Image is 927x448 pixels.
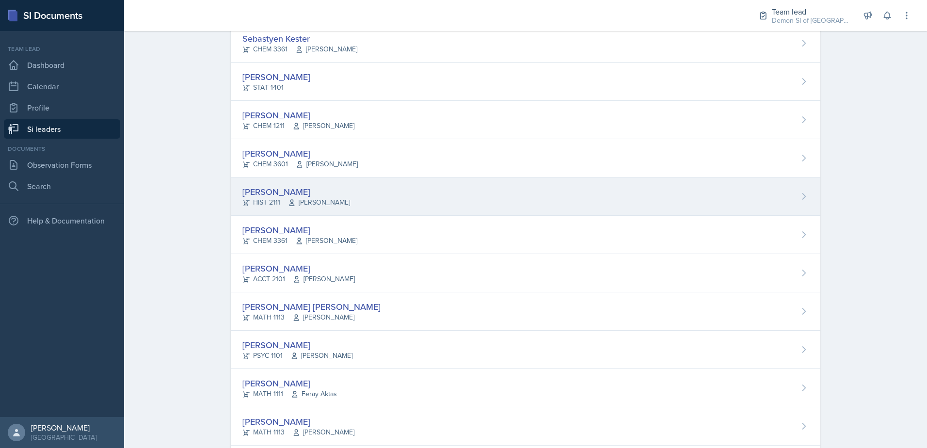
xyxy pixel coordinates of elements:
[31,432,96,442] div: [GEOGRAPHIC_DATA]
[242,338,352,352] div: [PERSON_NAME]
[4,211,120,230] div: Help & Documentation
[231,24,820,63] a: Sebastyen Kester CHEM 3361[PERSON_NAME]
[242,147,358,160] div: [PERSON_NAME]
[293,274,355,284] span: [PERSON_NAME]
[291,389,337,399] span: Feray Aktas
[242,351,352,361] div: PSYC 1101
[242,274,355,284] div: ACCT 2101
[295,44,357,54] span: [PERSON_NAME]
[242,109,354,122] div: [PERSON_NAME]
[242,262,355,275] div: [PERSON_NAME]
[4,119,120,139] a: Si leaders
[772,16,849,26] div: Demon SI of [GEOGRAPHIC_DATA] / Fall 2025
[231,331,820,369] a: [PERSON_NAME] PSYC 1101[PERSON_NAME]
[231,216,820,254] a: [PERSON_NAME] CHEM 3361[PERSON_NAME]
[242,185,350,198] div: [PERSON_NAME]
[4,45,120,53] div: Team lead
[231,292,820,331] a: [PERSON_NAME] [PERSON_NAME] MATH 1113[PERSON_NAME]
[242,44,357,54] div: CHEM 3361
[242,236,357,246] div: CHEM 3361
[296,159,358,169] span: [PERSON_NAME]
[4,155,120,175] a: Observation Forms
[242,389,337,399] div: MATH 1111
[295,236,357,246] span: [PERSON_NAME]
[242,82,310,93] div: STAT 1401
[242,377,337,390] div: [PERSON_NAME]
[231,63,820,101] a: [PERSON_NAME] STAT 1401
[772,6,849,17] div: Team lead
[242,312,381,322] div: MATH 1113
[242,427,354,437] div: MATH 1113
[4,144,120,153] div: Documents
[231,369,820,407] a: [PERSON_NAME] MATH 1111Feray Aktas
[4,55,120,75] a: Dashboard
[292,312,354,322] span: [PERSON_NAME]
[292,427,354,437] span: [PERSON_NAME]
[290,351,352,361] span: [PERSON_NAME]
[242,300,381,313] div: [PERSON_NAME] [PERSON_NAME]
[4,176,120,196] a: Search
[242,415,354,428] div: [PERSON_NAME]
[242,70,310,83] div: [PERSON_NAME]
[4,98,120,117] a: Profile
[242,32,357,45] div: Sebastyen Kester
[231,177,820,216] a: [PERSON_NAME] HIST 2111[PERSON_NAME]
[292,121,354,131] span: [PERSON_NAME]
[231,254,820,292] a: [PERSON_NAME] ACCT 2101[PERSON_NAME]
[242,159,358,169] div: CHEM 3601
[242,224,357,237] div: [PERSON_NAME]
[242,197,350,208] div: HIST 2111
[288,197,350,208] span: [PERSON_NAME]
[231,139,820,177] a: [PERSON_NAME] CHEM 3601[PERSON_NAME]
[31,423,96,432] div: [PERSON_NAME]
[231,407,820,446] a: [PERSON_NAME] MATH 1113[PERSON_NAME]
[4,77,120,96] a: Calendar
[231,101,820,139] a: [PERSON_NAME] CHEM 1211[PERSON_NAME]
[242,121,354,131] div: CHEM 1211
